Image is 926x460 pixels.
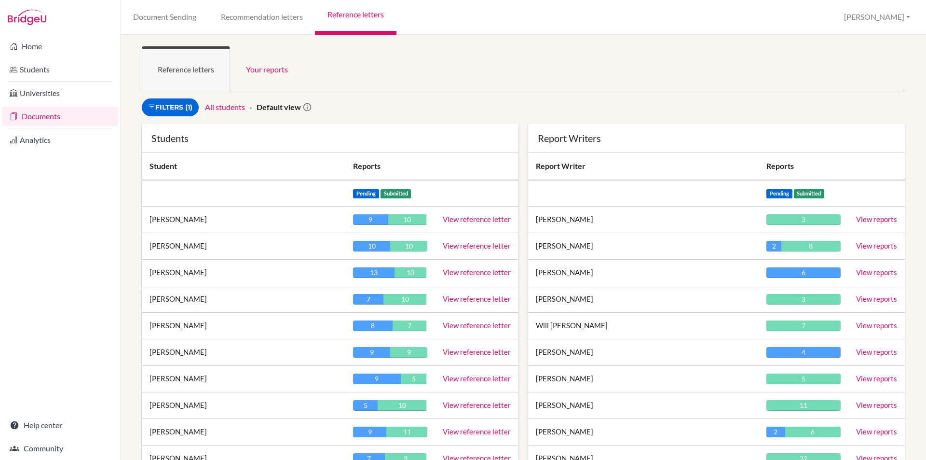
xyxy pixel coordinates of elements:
[142,286,345,313] td: [PERSON_NAME]
[528,419,759,446] td: [PERSON_NAME]
[353,294,383,305] div: 7
[766,214,841,225] div: 3
[766,427,785,437] div: 2
[142,98,199,116] a: Filters (1)
[230,46,304,91] a: Your reports
[856,241,897,250] a: View reports
[345,153,518,180] th: Reports
[2,107,118,126] a: Documents
[528,313,759,339] td: Will [PERSON_NAME]
[528,286,759,313] td: [PERSON_NAME]
[785,427,841,437] div: 6
[766,347,841,358] div: 4
[766,294,841,305] div: 3
[766,321,841,331] div: 7
[388,214,427,225] div: 10
[528,366,759,392] td: [PERSON_NAME]
[401,374,427,384] div: 5
[528,260,759,286] td: [PERSON_NAME]
[395,267,426,278] div: 10
[856,294,897,303] a: View reports
[353,189,379,198] span: Pending
[856,268,897,277] a: View reports
[443,294,511,303] a: View reference letter
[443,268,511,277] a: View reference letter
[766,374,841,384] div: 5
[443,215,511,223] a: View reference letter
[443,348,511,356] a: View reference letter
[353,427,386,437] div: 9
[383,294,426,305] div: 10
[528,153,759,180] th: Report Writer
[443,321,511,330] a: View reference letter
[528,233,759,260] td: [PERSON_NAME]
[443,241,511,250] a: View reference letter
[142,313,345,339] td: [PERSON_NAME]
[2,439,118,458] a: Community
[766,267,841,278] div: 6
[856,374,897,383] a: View reports
[390,241,427,251] div: 10
[781,241,841,251] div: 8
[2,84,118,103] a: Universities
[528,207,759,233] td: [PERSON_NAME]
[8,10,46,25] img: Bridge-U
[378,400,426,411] div: 10
[856,427,897,436] a: View reports
[353,267,395,278] div: 13
[142,46,230,91] a: Reference letters
[766,189,792,198] span: Pending
[2,130,118,150] a: Analytics
[2,60,118,79] a: Students
[142,233,345,260] td: [PERSON_NAME]
[390,347,427,358] div: 9
[856,321,897,330] a: View reports
[205,102,245,112] a: All students
[2,416,118,435] a: Help center
[142,419,345,446] td: [PERSON_NAME]
[2,37,118,56] a: Home
[142,366,345,392] td: [PERSON_NAME]
[381,189,411,198] span: Submitted
[353,400,378,411] div: 5
[257,102,301,112] strong: Default view
[528,339,759,366] td: [PERSON_NAME]
[353,241,390,251] div: 10
[759,153,848,180] th: Reports
[443,427,511,436] a: View reference letter
[766,241,781,251] div: 2
[353,214,388,225] div: 9
[443,374,511,383] a: View reference letter
[151,133,509,143] div: Students
[142,392,345,419] td: [PERSON_NAME]
[142,153,345,180] th: Student
[856,401,897,409] a: View reports
[856,215,897,223] a: View reports
[386,427,427,437] div: 11
[538,133,895,143] div: Report Writers
[840,8,914,26] button: [PERSON_NAME]
[443,401,511,409] a: View reference letter
[353,347,390,358] div: 9
[856,348,897,356] a: View reports
[766,400,841,411] div: 11
[794,189,825,198] span: Submitted
[142,339,345,366] td: [PERSON_NAME]
[353,374,400,384] div: 9
[393,321,427,331] div: 7
[528,392,759,419] td: [PERSON_NAME]
[142,260,345,286] td: [PERSON_NAME]
[142,207,345,233] td: [PERSON_NAME]
[353,321,392,331] div: 8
